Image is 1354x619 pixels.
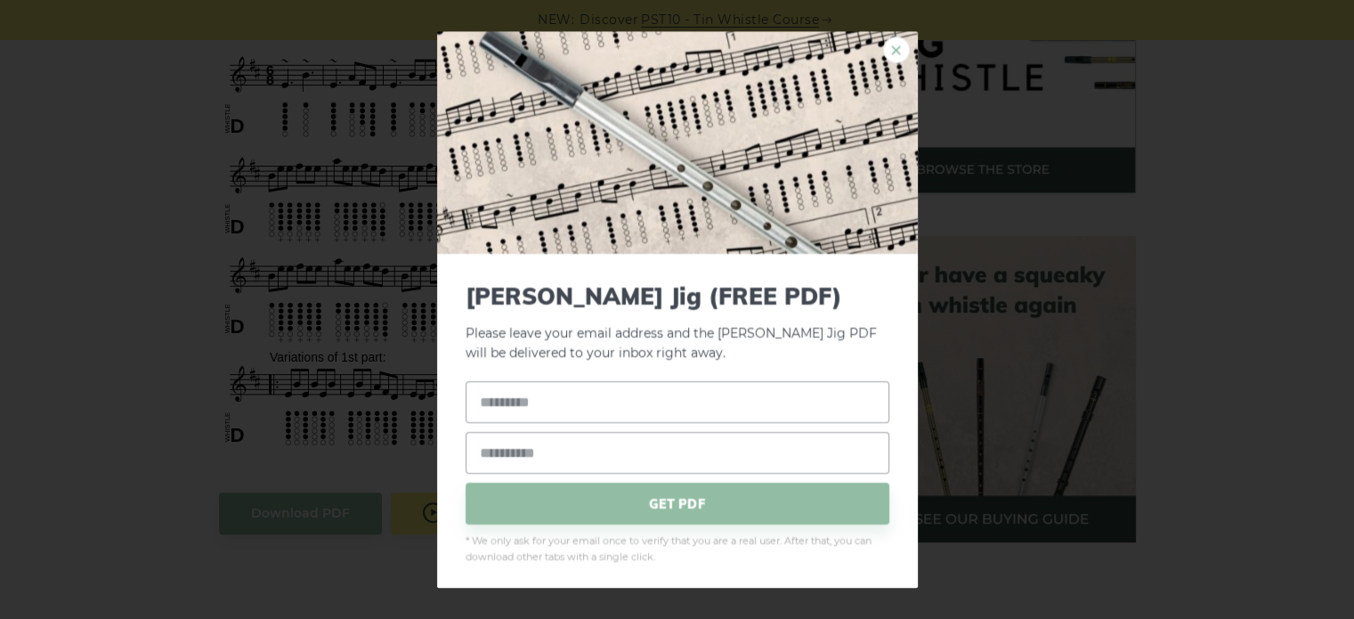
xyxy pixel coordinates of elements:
span: GET PDF [466,483,889,525]
span: [PERSON_NAME] Jig (FREE PDF) [466,282,889,310]
a: × [883,37,910,63]
img: Tin Whistle Tab Preview [437,31,918,254]
p: Please leave your email address and the [PERSON_NAME] Jig PDF will be delivered to your inbox rig... [466,282,889,364]
span: * We only ask for your email once to verify that you are a real user. After that, you can downloa... [466,533,889,566]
